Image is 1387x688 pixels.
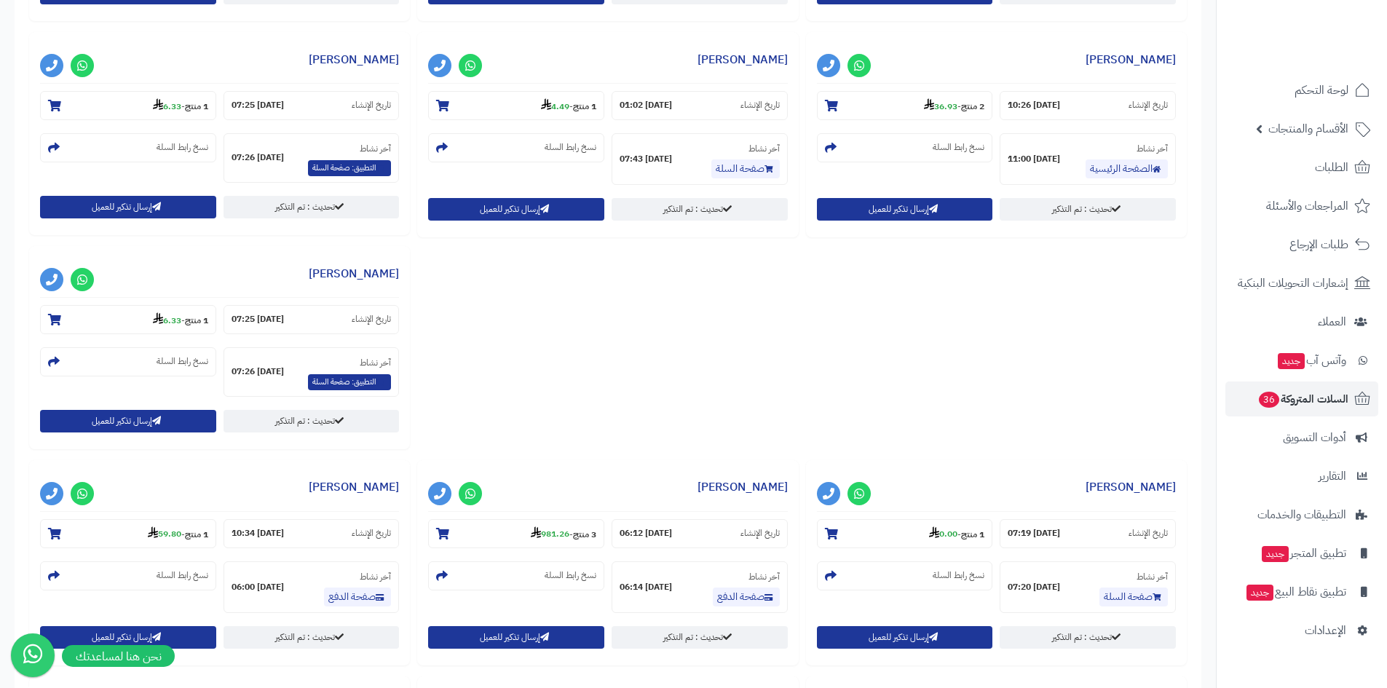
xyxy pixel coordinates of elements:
strong: 2 منتج [961,100,984,113]
span: الإعدادات [1305,620,1346,641]
small: نسخ رابط السلة [157,569,208,582]
strong: 1 منتج [185,314,208,327]
a: أدوات التسويق [1225,420,1378,455]
strong: 36.93 [924,100,957,113]
section: 1 منتج-6.33 [40,305,216,334]
a: تحديث : تم التذكير [612,626,788,649]
span: تطبيق المتجر [1260,543,1346,564]
small: - [531,526,596,541]
strong: 0.00 [929,527,957,540]
a: تحديث : تم التذكير [612,198,788,221]
small: آخر نشاط [1137,570,1168,583]
span: التطبيقات والخدمات [1257,505,1346,525]
small: آخر نشاط [1137,142,1168,155]
a: تحديث : تم التذكير [224,410,400,432]
small: آخر نشاط [360,356,391,369]
a: تحديث : تم التذكير [224,196,400,218]
strong: 6.33 [153,100,181,113]
small: تاريخ الإنشاء [352,527,391,539]
strong: 59.80 [148,527,181,540]
strong: [DATE] 07:20 [1008,581,1060,593]
small: - [924,98,984,113]
small: - [153,98,208,113]
span: الطلبات [1315,157,1348,178]
a: [PERSON_NAME] [309,265,399,282]
a: [PERSON_NAME] [309,478,399,496]
strong: [DATE] 07:26 [232,151,284,164]
section: 2 منتج-36.93 [817,91,993,120]
small: - [929,526,984,541]
small: - [541,98,596,113]
strong: [DATE] 07:19 [1008,527,1060,539]
a: التقارير [1225,459,1378,494]
section: 1 منتج-6.33 [40,91,216,120]
span: جديد [1246,585,1273,601]
strong: [DATE] 10:34 [232,527,284,539]
strong: 1 منتج [185,527,208,540]
a: صفحة السلة [711,159,780,178]
span: السلات المتروكة [1257,389,1348,409]
a: الإعدادات [1225,613,1378,648]
span: تطبيق نقاط البيع [1245,582,1346,602]
strong: [DATE] 06:12 [620,527,672,539]
section: نسخ رابط السلة [817,561,993,590]
strong: [DATE] 11:00 [1008,153,1060,165]
strong: 1 منتج [185,100,208,113]
section: 3 منتج-981.26 [428,519,604,548]
small: نسخ رابط السلة [933,141,984,154]
a: تطبيق نقاط البيعجديد [1225,574,1378,609]
small: تاريخ الإنشاء [740,527,780,539]
a: وآتس آبجديد [1225,343,1378,378]
strong: [DATE] 06:14 [620,581,672,593]
strong: 3 منتج [573,527,596,540]
small: نسخ رابط السلة [157,141,208,154]
button: إرسال تذكير للعميل [40,410,216,432]
strong: [DATE] 07:43 [620,153,672,165]
strong: 6.33 [153,314,181,327]
button: إرسال تذكير للعميل [817,198,993,221]
button: إرسال تذكير للعميل [817,626,993,649]
span: جديد [1262,546,1289,562]
a: [PERSON_NAME] [309,51,399,68]
small: آخر نشاط [748,142,780,155]
strong: [DATE] 06:00 [232,581,284,593]
small: نسخ رابط السلة [545,141,596,154]
strong: [DATE] 01:02 [620,99,672,111]
a: الصفحة الرئيسية [1086,159,1168,178]
a: تحديث : تم التذكير [1000,626,1176,649]
a: صفحة السلة [1099,588,1168,606]
small: آخر نشاط [360,570,391,583]
span: أدوات التسويق [1283,427,1346,448]
section: 1 منتج-4.49 [428,91,604,120]
span: الأقسام والمنتجات [1268,119,1348,139]
section: نسخ رابط السلة [40,347,216,376]
section: نسخ رابط السلة [428,133,604,162]
span: العملاء [1318,312,1346,332]
a: طلبات الإرجاع [1225,227,1378,262]
span: 36 [1259,392,1279,408]
section: نسخ رابط السلة [40,561,216,590]
button: إرسال تذكير للعميل [40,626,216,649]
span: لوحة التحكم [1295,80,1348,100]
section: نسخ رابط السلة [817,133,993,162]
small: آخر نشاط [360,142,391,155]
a: الطلبات [1225,150,1378,185]
a: تحديث : تم التذكير [224,626,400,649]
a: صفحة الدفع [324,588,391,606]
a: تطبيق المتجرجديد [1225,536,1378,571]
a: [PERSON_NAME] [698,478,788,496]
small: تاريخ الإنشاء [352,99,391,111]
strong: 981.26 [531,527,569,540]
section: نسخ رابط السلة [40,133,216,162]
span: المراجعات والأسئلة [1266,196,1348,216]
small: نسخ رابط السلة [545,569,596,582]
a: لوحة التحكم [1225,73,1378,108]
small: تاريخ الإنشاء [1129,99,1168,111]
a: السلات المتروكة36 [1225,381,1378,416]
small: تاريخ الإنشاء [740,99,780,111]
a: تحديث : تم التذكير [1000,198,1176,221]
span: إشعارات التحويلات البنكية [1238,273,1348,293]
strong: [DATE] 10:26 [1008,99,1060,111]
a: المراجعات والأسئلة [1225,189,1378,224]
button: إرسال تذكير للعميل [428,198,604,221]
